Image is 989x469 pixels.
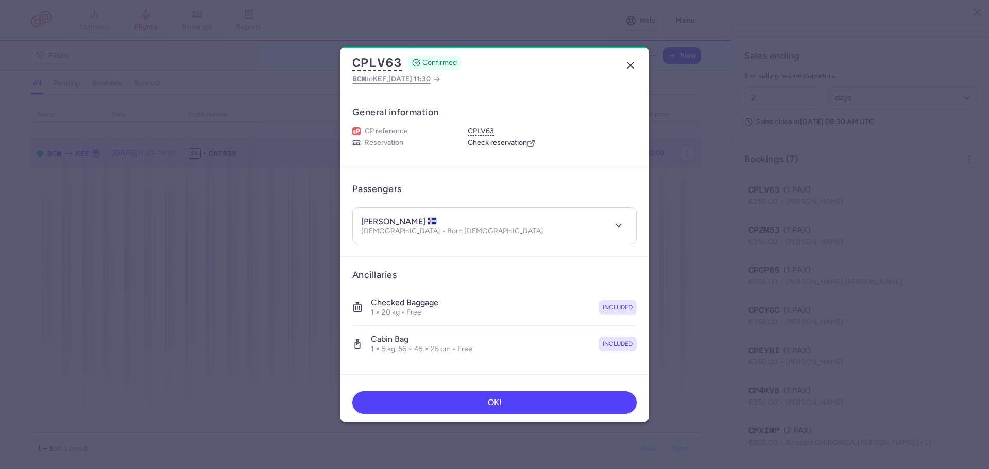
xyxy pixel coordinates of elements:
button: CPLV63 [352,55,402,71]
p: 1 × 20 kg • Free [371,308,438,317]
span: Reservation [365,138,403,147]
button: CPLV63 [468,127,494,136]
h3: Ancillaries [352,269,637,281]
span: CP reference [365,127,408,136]
span: [DATE] 11:30 [388,75,431,83]
span: BCM [352,75,366,83]
a: Check reservation [468,138,535,147]
h4: Checked baggage [371,298,438,308]
figure: 1L airline logo [352,127,361,135]
h3: General information [352,107,637,118]
h4: [PERSON_NAME] [361,217,437,227]
span: KEF [373,75,387,83]
span: to , [352,73,431,85]
h4: Cabin bag [371,334,472,344]
span: included [603,339,633,349]
span: included [603,302,633,312]
span: CONFIRMED [422,58,457,68]
p: 1 × 5 kg, 56 × 45 × 25 cm • Free [371,344,472,354]
button: OK! [352,391,637,414]
span: OK! [488,398,502,407]
h3: Passengers [352,183,402,195]
p: [DEMOGRAPHIC_DATA] • Born [DEMOGRAPHIC_DATA] [361,227,543,235]
a: BCMtoKEF,[DATE] 11:30 [352,73,441,85]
